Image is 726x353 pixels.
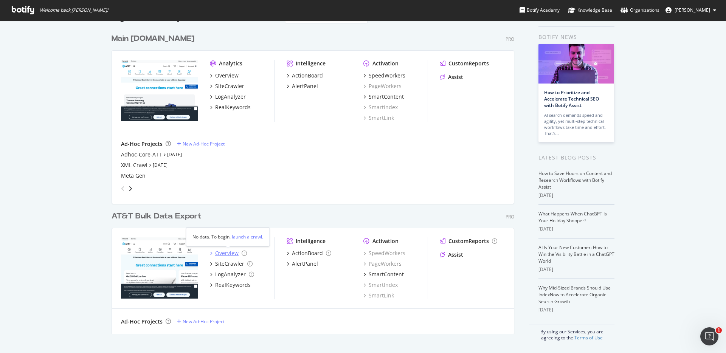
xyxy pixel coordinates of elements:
a: AT&T Bulk Data Export [112,211,205,222]
span: 1 [716,327,722,333]
a: SpeedWorkers [363,72,405,79]
a: SmartContent [363,93,404,101]
div: Pro [506,214,514,220]
div: AlertPanel [292,260,318,268]
a: Why Mid-Sized Brands Should Use IndexNow to Accelerate Organic Search Growth [538,285,611,305]
div: LogAnalyzer [215,271,246,278]
span: Damian Yupari [675,7,710,13]
div: angle-left [118,183,128,195]
a: SmartIndex [363,281,398,289]
a: [DATE] [153,162,168,168]
a: PageWorkers [363,82,402,90]
div: RealKeywords [215,281,251,289]
div: New Ad-Hoc Project [183,318,225,325]
a: New Ad-Hoc Project [177,318,225,325]
a: What Happens When ChatGPT Is Your Holiday Shopper? [538,211,607,224]
a: RealKeywords [210,104,251,111]
div: No data. To begin, [192,231,263,243]
a: Overview [210,72,239,79]
span: Welcome back, [PERSON_NAME] ! [40,7,108,13]
div: Botify Academy [520,6,560,14]
a: SmartLink [363,114,394,122]
a: AlertPanel [287,82,318,90]
div: Overview [215,72,239,79]
div: SmartContent [369,271,404,278]
a: Terms of Use [574,334,603,341]
div: Ad-Hoc Projects [121,318,163,325]
div: SmartContent [369,93,404,101]
a: PageWorkers [363,260,402,268]
a: RealKeywords [210,281,251,289]
div: CustomReports [448,60,489,67]
div: Main [DOMAIN_NAME] [112,33,194,44]
img: att.com [121,60,198,121]
div: [DATE] [538,266,614,273]
a: CustomReports [440,60,489,67]
a: AlertPanel [287,260,318,268]
div: Activation [372,237,399,245]
div: [DATE] [538,192,614,199]
div: Intelligence [296,60,326,67]
a: SmartLink [363,292,394,299]
div: AlertPanel [292,82,318,90]
div: AI search demands speed and agility, yet multi-step technical workflows take time and effort. Tha... [544,112,608,136]
a: Overview [210,249,247,257]
iframe: Intercom live chat [700,327,718,345]
a: Meta Gen [121,172,146,180]
a: ActionBoard [287,72,323,79]
button: launch a crawl. [232,231,263,243]
a: Main [DOMAIN_NAME] [112,33,197,44]
div: Ad-Hoc Projects [121,140,163,148]
div: Activation [372,60,399,67]
div: Organizations [621,6,659,14]
div: LogAnalyzer [215,93,246,101]
a: Assist [440,73,463,81]
div: Latest Blog Posts [538,153,614,162]
a: SmartIndex [363,104,398,111]
a: [DATE] [167,151,182,158]
div: Analytics [219,60,242,67]
a: How to Save Hours on Content and Research Workflows with Botify Assist [538,170,612,190]
div: AT&T Bulk Data Export [112,211,202,222]
div: ActionBoard [292,249,323,257]
a: LogAnalyzer [210,271,254,278]
img: How to Prioritize and Accelerate Technical SEO with Botify Assist [538,44,614,84]
div: CustomReports [448,237,489,245]
div: Assist [448,251,463,259]
button: [PERSON_NAME] [659,4,722,16]
div: ActionBoard [292,72,323,79]
img: attbulkexport.com [121,237,198,299]
div: Intelligence [296,237,326,245]
div: SpeedWorkers [369,72,405,79]
div: Overview [215,249,239,257]
div: RealKeywords [215,104,251,111]
div: Botify news [538,33,614,41]
div: By using our Services, you are agreeing to the [529,325,614,341]
a: AI Is Your New Customer: How to Win the Visibility Battle in a ChatGPT World [538,244,614,264]
div: launch a crawl. [232,234,263,240]
a: Assist [440,251,463,259]
div: [DATE] [538,307,614,313]
a: SpeedWorkers [363,249,405,257]
div: Pro [506,36,514,42]
div: grid [112,24,520,334]
a: SiteCrawler [210,260,253,268]
div: Assist [448,73,463,81]
a: SmartContent [363,271,404,278]
a: XML Crawl [121,161,147,169]
a: New Ad-Hoc Project [177,141,225,147]
a: ActionBoard [287,249,331,257]
div: New Ad-Hoc Project [183,141,225,147]
a: SiteCrawler [210,82,244,90]
a: Adhoc-Core-ATT [121,151,162,158]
